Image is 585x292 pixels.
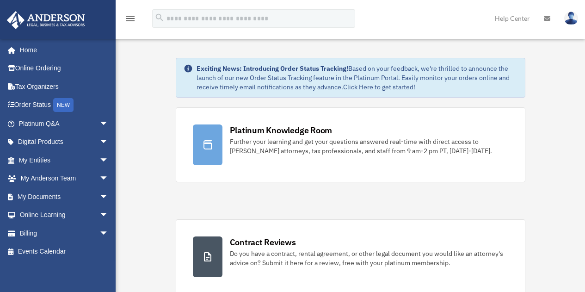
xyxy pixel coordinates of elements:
a: My Entitiesarrow_drop_down [6,151,123,169]
a: Order StatusNEW [6,96,123,115]
div: Platinum Knowledge Room [230,124,333,136]
strong: Exciting News: Introducing Order Status Tracking! [197,64,348,73]
a: Billingarrow_drop_down [6,224,123,242]
a: Tax Organizers [6,77,123,96]
a: menu [125,16,136,24]
div: Further your learning and get your questions answered real-time with direct access to [PERSON_NAM... [230,137,508,155]
a: My Documentsarrow_drop_down [6,187,123,206]
div: NEW [53,98,74,112]
span: arrow_drop_down [99,114,118,133]
a: Platinum Q&Aarrow_drop_down [6,114,123,133]
span: arrow_drop_down [99,169,118,188]
span: arrow_drop_down [99,187,118,206]
i: search [154,12,165,23]
span: arrow_drop_down [99,133,118,152]
a: Online Learningarrow_drop_down [6,206,123,224]
span: arrow_drop_down [99,224,118,243]
img: User Pic [564,12,578,25]
a: Digital Productsarrow_drop_down [6,133,123,151]
div: Contract Reviews [230,236,296,248]
a: Click Here to get started! [343,83,415,91]
a: My Anderson Teamarrow_drop_down [6,169,123,188]
img: Anderson Advisors Platinum Portal [4,11,88,29]
a: Online Ordering [6,59,123,78]
a: Home [6,41,118,59]
span: arrow_drop_down [99,206,118,225]
span: arrow_drop_down [99,151,118,170]
div: Based on your feedback, we're thrilled to announce the launch of our new Order Status Tracking fe... [197,64,517,92]
a: Platinum Knowledge Room Further your learning and get your questions answered real-time with dire... [176,107,525,182]
a: Events Calendar [6,242,123,261]
i: menu [125,13,136,24]
div: Do you have a contract, rental agreement, or other legal document you would like an attorney's ad... [230,249,508,267]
